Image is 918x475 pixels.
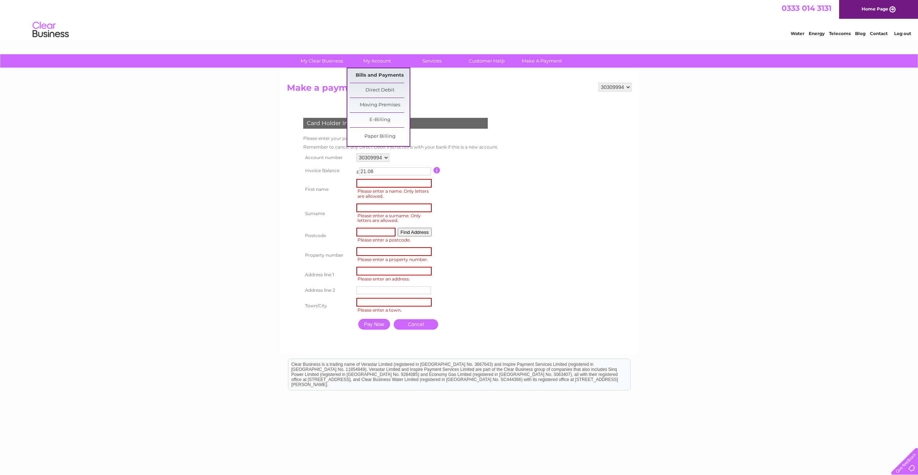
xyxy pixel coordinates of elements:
[301,151,355,164] th: Account number
[301,245,355,265] th: Property number
[301,164,355,177] th: Invoice Balance
[512,54,572,68] a: Make A Payment
[32,19,69,41] img: logo.png
[292,54,352,68] a: My Clear Business
[350,83,410,98] a: Direct Debit
[301,143,500,151] td: Remember to cancel any Direct Debit instructions with your bank if this is a new account.
[350,98,410,112] a: Moving Premises
[301,226,355,245] th: Postcode
[301,202,355,226] th: Surname
[356,275,434,283] span: Please enter an address.
[356,307,434,314] span: Please enter a town.
[394,319,438,330] a: Cancel
[855,31,866,36] a: Blog
[356,256,434,263] span: Please enter a property number.
[301,265,355,284] th: Address line 1
[870,31,888,36] a: Contact
[288,4,630,35] div: Clear Business is a trading name of Verastar Limited (registered in [GEOGRAPHIC_DATA] No. 3667643...
[402,54,462,68] a: Services
[350,113,410,127] a: E-Billing
[347,54,407,68] a: My Account
[301,296,355,316] th: Town/City
[398,228,432,236] button: Find Address
[301,177,355,202] th: First name
[301,284,355,296] th: Address line 2
[809,31,825,36] a: Energy
[350,129,410,144] a: Paper Billing
[791,31,804,36] a: Water
[356,236,434,244] span: Please enter a postcode.
[356,212,434,224] span: Please enter a surname. Only letters are allowed.
[287,83,631,97] h2: Make a payment
[358,319,390,330] input: Pay Now
[350,68,410,83] a: Bills and Payments
[356,166,359,175] td: £
[782,4,832,13] a: 0333 014 3131
[829,31,851,36] a: Telecoms
[894,31,911,36] a: Log out
[301,134,500,143] td: Please enter your payment card details below.
[457,54,517,68] a: Customer Help
[356,188,434,200] span: Please enter a name. Only letters are allowed.
[433,167,440,174] input: Information
[303,118,488,129] div: Card Holder Information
